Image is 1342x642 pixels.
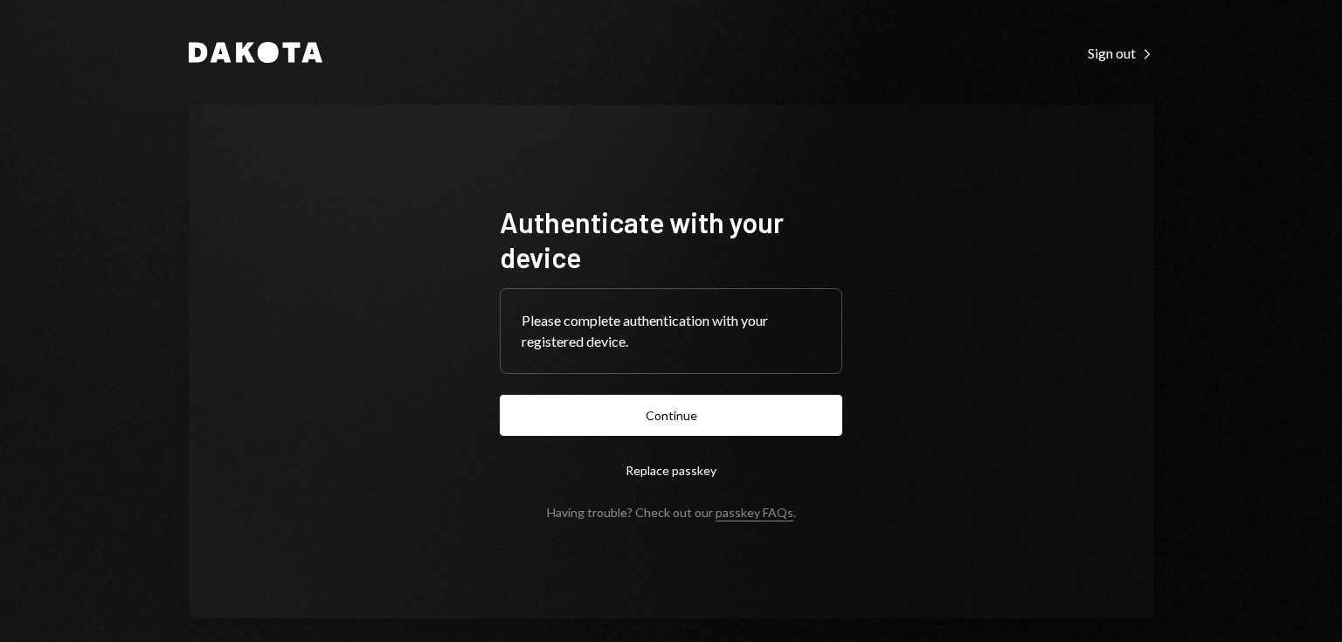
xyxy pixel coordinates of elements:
[1088,43,1153,62] a: Sign out
[500,204,842,274] h1: Authenticate with your device
[716,505,793,521] a: passkey FAQs
[1088,45,1153,62] div: Sign out
[500,450,842,491] button: Replace passkey
[522,310,820,352] div: Please complete authentication with your registered device.
[500,395,842,436] button: Continue
[547,505,796,520] div: Having trouble? Check out our .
